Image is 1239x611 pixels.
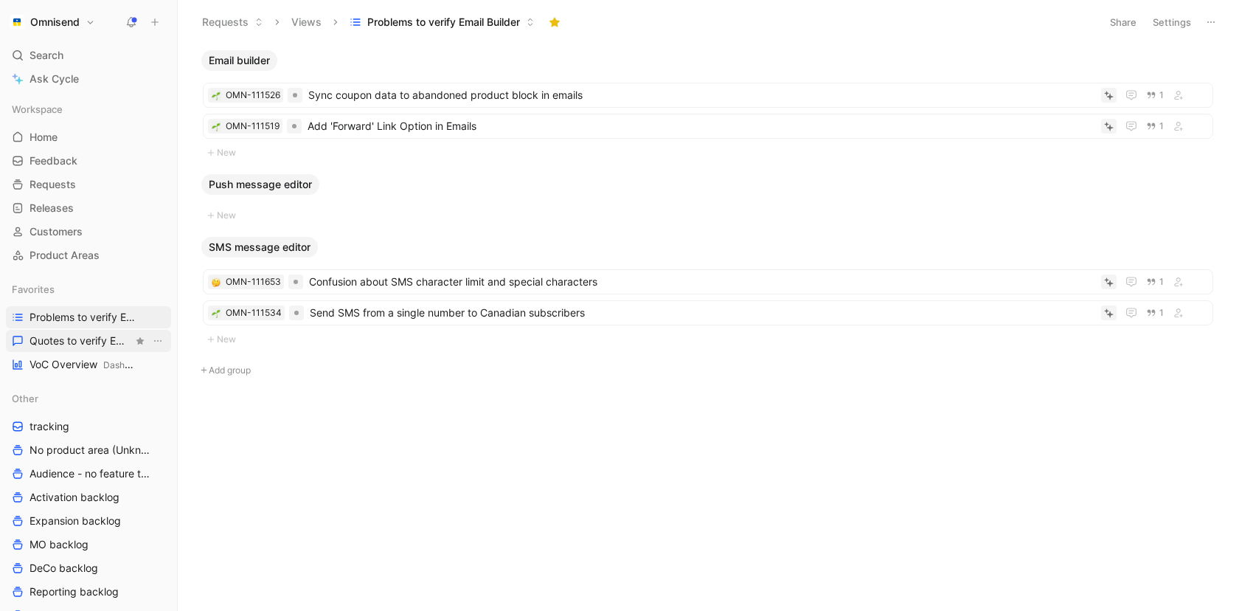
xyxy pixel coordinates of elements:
div: OMN-111526 [226,88,280,103]
button: Settings [1146,12,1198,32]
button: New [201,207,1215,224]
button: 🌱 [211,308,221,318]
a: Quotes to verify Email builderView actions [6,330,171,352]
span: Other [12,391,38,406]
span: Push message editor [209,177,312,192]
span: Search [29,46,63,64]
div: SMS message editorNew [195,237,1221,349]
span: Ask Cycle [29,70,79,88]
div: Email builderNew [195,50,1221,162]
span: Add 'Forward' Link Option in Emails [308,117,1095,135]
button: New [201,331,1215,348]
button: Requests [195,11,270,33]
img: 🌱 [212,309,221,318]
span: MO backlog [29,537,88,552]
span: tracking [29,419,69,434]
button: Share [1103,12,1143,32]
a: 🌱OMN-111534Send SMS from a single number to Canadian subscribers1 [203,300,1213,325]
span: Send SMS from a single number to Canadian subscribers [310,304,1095,322]
a: 🌱OMN-111519Add 'Forward' Link Option in Emails1 [203,114,1213,139]
span: 1 [1159,308,1164,317]
button: 🌱 [211,90,221,100]
img: Omnisend [10,15,24,30]
span: Feedback [29,153,77,168]
button: View actions [150,334,165,348]
span: Customers [29,224,83,239]
div: OMN-111653 [226,275,281,289]
a: Expansion backlog [6,510,171,532]
span: Quotes to verify Email builder [29,334,133,348]
a: Product Areas [6,244,171,266]
a: Reporting backlog [6,581,171,603]
button: New [201,144,1215,162]
button: 1 [1143,118,1167,134]
span: SMS message editor [209,240,310,255]
span: Sync coupon data to abandoned product block in emails [308,86,1095,104]
button: 🌱 [211,121,221,131]
span: Workspace [12,102,63,117]
img: 🌱 [212,92,221,100]
span: 1 [1159,91,1164,100]
div: Other [6,387,171,410]
button: 🤔 [211,277,221,287]
button: OmnisendOmnisend [6,12,99,32]
span: Product Areas [29,248,100,263]
button: Email builder [201,50,277,71]
a: Ask Cycle [6,68,171,90]
a: DeCo backlog [6,557,171,579]
span: DeCo backlog [29,561,98,576]
a: 🤔OMN-111653Confusion about SMS character limit and special characters1 [203,269,1213,294]
span: 1 [1159,122,1164,131]
button: 1 [1143,305,1167,321]
a: Releases [6,197,171,219]
img: 🌱 [212,122,221,131]
div: Favorites [6,278,171,300]
span: Problems to verify Email Builder [367,15,520,30]
div: OMN-111534 [226,305,282,320]
a: VoC OverviewDashboards [6,353,171,376]
a: 🌱OMN-111526Sync coupon data to abandoned product block in emails1 [203,83,1213,108]
span: Requests [29,177,76,192]
button: SMS message editor [201,237,318,258]
span: Dashboards [103,359,153,370]
span: 1 [1159,277,1164,286]
span: Audience - no feature tag [29,466,150,481]
span: VoC Overview [29,357,137,373]
span: Activation backlog [29,490,119,505]
a: Requests [6,173,171,196]
span: Problems to verify Email Builder [29,310,142,325]
span: Favorites [12,282,55,297]
div: Workspace [6,98,171,120]
a: tracking [6,415,171,438]
span: No product area (Unknowns) [29,443,152,458]
a: Audience - no feature tag [6,463,171,485]
a: Feedback [6,150,171,172]
span: Home [29,130,58,145]
button: Views [285,11,328,33]
button: Push message editor [201,174,319,195]
span: Reporting backlog [29,584,119,599]
button: Add group [195,362,1221,379]
a: Customers [6,221,171,243]
span: Releases [29,201,74,215]
button: Problems to verify Email Builder [343,11,541,33]
span: Confusion about SMS character limit and special characters [309,273,1095,291]
a: Problems to verify Email Builder [6,306,171,328]
h1: Omnisend [30,15,80,29]
button: 1 [1143,274,1167,290]
img: 🤔 [212,278,221,287]
a: No product area (Unknowns) [6,439,171,461]
span: Email builder [209,53,270,68]
button: 1 [1143,87,1167,103]
div: OMN-111519 [226,119,280,134]
div: Search [6,44,171,66]
div: Push message editorNew [195,174,1221,225]
a: Home [6,126,171,148]
a: MO backlog [6,534,171,556]
span: Expansion backlog [29,514,121,528]
a: Activation backlog [6,486,171,508]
